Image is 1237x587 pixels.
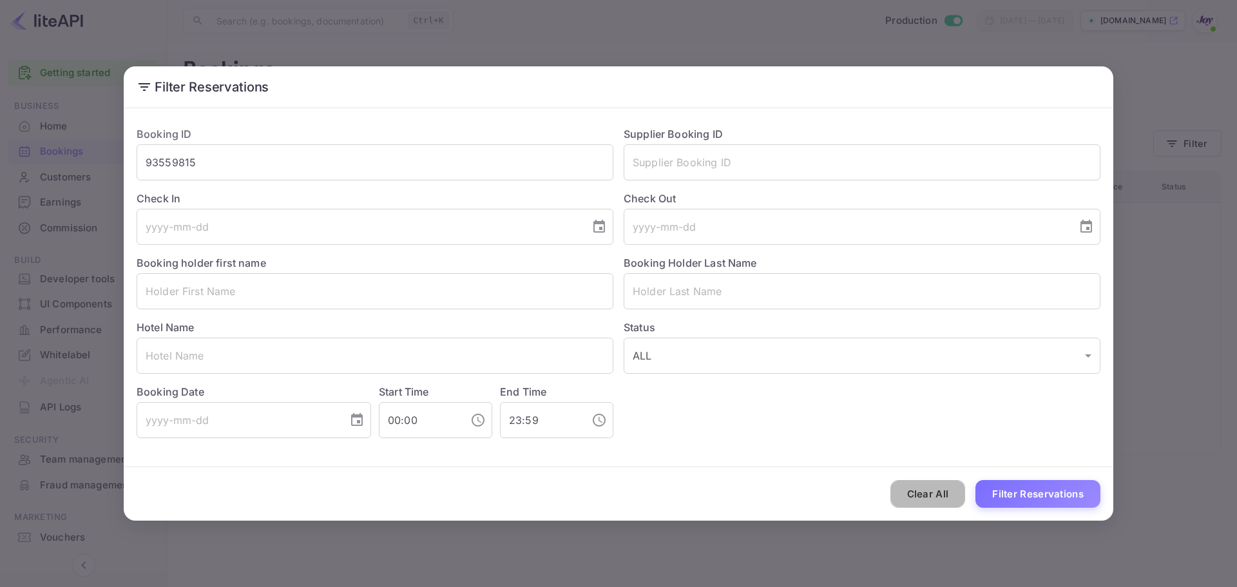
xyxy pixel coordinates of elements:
[137,191,613,206] label: Check In
[500,402,581,438] input: hh:mm
[137,384,371,399] label: Booking Date
[465,407,491,433] button: Choose time, selected time is 12:00 AM
[586,214,612,240] button: Choose date
[975,480,1100,508] button: Filter Reservations
[624,128,723,140] label: Supplier Booking ID
[137,128,192,140] label: Booking ID
[624,144,1100,180] input: Supplier Booking ID
[624,273,1100,309] input: Holder Last Name
[344,407,370,433] button: Choose date
[500,385,546,398] label: End Time
[624,338,1100,374] div: ALL
[137,144,613,180] input: Booking ID
[124,66,1113,108] h2: Filter Reservations
[137,209,581,245] input: yyyy-mm-dd
[379,402,460,438] input: hh:mm
[379,385,429,398] label: Start Time
[890,480,966,508] button: Clear All
[137,338,613,374] input: Hotel Name
[624,256,757,269] label: Booking Holder Last Name
[137,321,195,334] label: Hotel Name
[137,402,339,438] input: yyyy-mm-dd
[624,209,1068,245] input: yyyy-mm-dd
[624,320,1100,335] label: Status
[1073,214,1099,240] button: Choose date
[137,273,613,309] input: Holder First Name
[586,407,612,433] button: Choose time, selected time is 11:59 PM
[137,256,266,269] label: Booking holder first name
[624,191,1100,206] label: Check Out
